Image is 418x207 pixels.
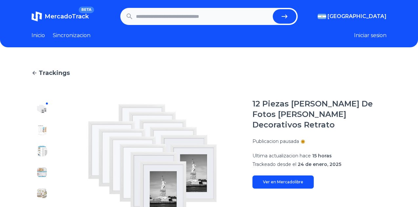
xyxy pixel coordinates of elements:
[39,68,70,78] span: Trackings
[53,32,90,39] a: Sincronizacion
[37,146,47,156] img: 12 Piezas Marco De Fotos Marcos Cuadros Decorativos Retrato
[31,11,89,22] a: MercadoTrackBETA
[37,188,47,198] img: 12 Piezas Marco De Fotos Marcos Cuadros Decorativos Retrato
[252,138,299,145] p: Publicacion pausada
[318,12,387,20] button: [GEOGRAPHIC_DATA]
[31,68,387,78] a: Trackings
[312,153,332,159] span: 15 horas
[31,11,42,22] img: MercadoTrack
[31,32,45,39] a: Inicio
[37,125,47,135] img: 12 Piezas Marco De Fotos Marcos Cuadros Decorativos Retrato
[252,175,314,189] a: Ver en Mercadolibre
[252,99,387,130] h1: 12 Piezas [PERSON_NAME] De Fotos [PERSON_NAME] Decorativos Retrato
[252,161,296,167] span: Trackeado desde el
[37,167,47,177] img: 12 Piezas Marco De Fotos Marcos Cuadros Decorativos Retrato
[37,104,47,114] img: 12 Piezas Marco De Fotos Marcos Cuadros Decorativos Retrato
[328,12,387,20] span: [GEOGRAPHIC_DATA]
[45,13,89,20] span: MercadoTrack
[252,153,311,159] span: Ultima actualizacion hace
[318,14,326,19] img: Argentina
[298,161,341,167] span: 24 de enero, 2025
[79,7,94,13] span: BETA
[354,32,387,39] button: Iniciar sesion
